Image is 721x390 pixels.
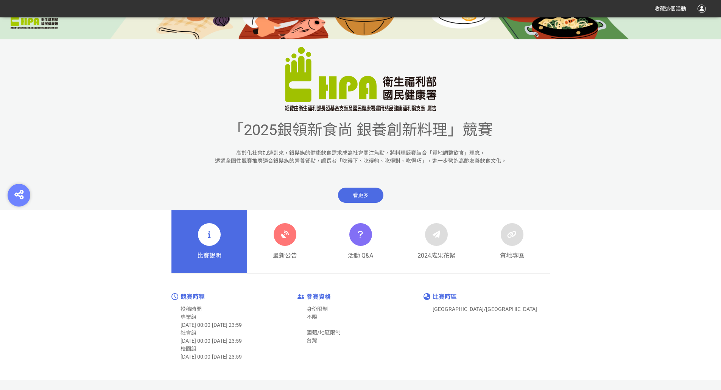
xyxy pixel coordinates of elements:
[181,338,210,344] span: [DATE] 00:00
[229,121,493,139] span: 「2025銀領新食尚 銀養創新料理」競賽
[212,338,242,344] span: [DATE] 23:59
[417,251,455,260] span: 2024成果花絮
[181,322,210,328] span: [DATE] 00:00
[297,294,304,299] img: icon-enter-limit.61bcfae.png
[323,210,399,273] a: 活動 Q&A
[210,322,212,328] span: -
[307,314,317,320] span: 不限
[285,47,436,111] img: 「2025銀領新食尚 銀養創新料理」競賽
[197,251,221,260] span: 比賽說明
[338,188,383,203] span: 看更多
[348,251,373,260] span: 活動 Q&A
[210,338,212,344] span: -
[171,210,247,273] a: 比賽說明
[273,251,297,260] span: 最新公告
[171,293,178,300] img: icon-time.04e13fc.png
[433,306,537,312] span: [GEOGRAPHIC_DATA]/[GEOGRAPHIC_DATA]
[307,306,328,312] span: 身份限制
[181,346,196,352] span: 校園組
[307,337,317,343] span: 台灣
[212,322,242,328] span: [DATE] 23:59
[399,210,474,273] a: 2024成果花絮
[433,293,457,300] span: 比賽時區
[247,210,323,273] a: 最新公告
[181,330,196,336] span: 社會組
[210,354,212,360] span: -
[424,293,430,300] img: icon-timezone.9e564b4.png
[181,314,196,320] span: 專業組
[181,354,210,360] span: [DATE] 00:00
[474,210,550,273] a: 質地專區
[181,293,205,300] span: 競賽時程
[307,329,341,336] span: 國籍/地區限制
[229,132,493,136] a: 「2025銀領新食尚 銀養創新料理」競賽
[181,306,202,312] span: 投稿時間
[654,6,686,12] span: 收藏這個活動
[307,293,331,300] span: 參賽資格
[500,251,524,260] span: 質地專區
[212,354,242,360] span: [DATE] 23:59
